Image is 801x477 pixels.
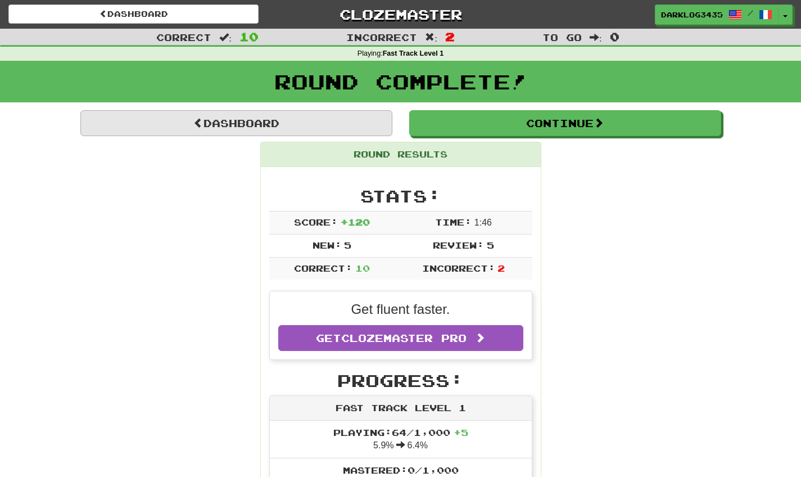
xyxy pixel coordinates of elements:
[333,427,468,438] span: Playing: 64 / 1,000
[8,4,259,24] a: Dashboard
[409,110,721,136] button: Continue
[270,421,532,459] li: 5.9% 6.4%
[346,31,417,43] span: Incorrect
[270,396,532,421] div: Fast Track Level 1
[313,240,342,250] span: New:
[219,33,232,42] span: :
[542,31,582,43] span: To go
[269,371,532,390] h2: Progress:
[269,187,532,205] h2: Stats:
[278,325,523,351] a: GetClozemaster Pro
[748,9,753,17] span: /
[454,427,468,438] span: + 5
[294,217,338,227] span: Score:
[422,263,495,273] span: Incorrect:
[278,300,523,319] p: Get fluent faster.
[425,33,437,42] span: :
[433,240,484,250] span: Review:
[435,217,472,227] span: Time:
[80,110,392,136] a: Dashboard
[341,332,467,344] span: Clozemaster Pro
[239,30,259,43] span: 10
[294,263,352,273] span: Correct:
[383,49,444,57] strong: Fast Track Level 1
[661,10,723,20] span: DarkLog3435
[156,31,211,43] span: Correct
[487,240,494,250] span: 5
[261,142,541,167] div: Round Results
[4,70,797,93] h1: Round Complete!
[343,465,459,475] span: Mastered: 0 / 1,000
[355,263,370,273] span: 10
[341,217,370,227] span: + 120
[275,4,526,24] a: Clozemaster
[610,30,619,43] span: 0
[445,30,455,43] span: 2
[474,218,492,227] span: 1 : 46
[655,4,779,25] a: DarkLog3435 /
[590,33,602,42] span: :
[344,240,351,250] span: 5
[497,263,505,273] span: 2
